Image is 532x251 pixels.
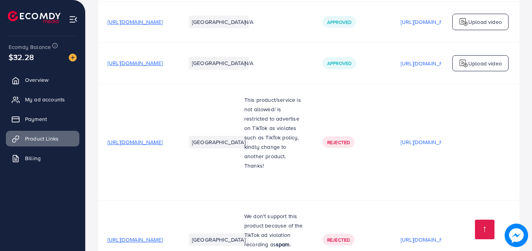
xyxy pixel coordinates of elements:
[468,17,502,27] p: Upload video
[401,17,456,27] p: [URL][DOMAIN_NAME]
[459,17,468,27] img: logo
[6,131,79,146] a: Product Links
[189,16,249,28] li: [GEOGRAPHIC_DATA]
[276,240,290,248] strong: spam
[69,54,77,61] img: image
[189,233,249,246] li: [GEOGRAPHIC_DATA]
[401,59,456,68] p: [URL][DOMAIN_NAME]
[107,236,163,244] span: [URL][DOMAIN_NAME]
[189,57,249,69] li: [GEOGRAPHIC_DATA]
[9,51,34,63] span: $32.28
[244,96,301,170] span: This product/service is not allowed/ is restricted to advertise on TikTok as violates such as Tik...
[6,111,79,127] a: Payment
[107,18,163,26] span: [URL][DOMAIN_NAME]
[6,150,79,166] a: Billing
[327,60,351,67] span: Approved
[327,237,350,243] span: Rejected
[6,72,79,88] a: Overview
[327,19,351,25] span: Approved
[25,115,47,123] span: Payment
[505,224,528,247] img: image
[8,11,61,23] img: logo
[107,138,163,146] span: [URL][DOMAIN_NAME]
[244,18,253,26] span: N/A
[9,43,51,51] span: Ecomdy Balance
[107,59,163,67] span: [URL][DOMAIN_NAME]
[6,92,79,107] a: My ad accounts
[468,59,502,68] p: Upload video
[244,59,253,67] span: N/A
[401,235,456,244] p: [URL][DOMAIN_NAME]
[25,135,59,143] span: Product Links
[327,139,350,146] span: Rejected
[25,76,48,84] span: Overview
[459,59,468,68] img: logo
[25,154,41,162] span: Billing
[401,137,456,147] p: [URL][DOMAIN_NAME]
[244,212,303,248] span: We don't support this product because of the TikTok ad violation recording as
[25,96,65,103] span: My ad accounts
[69,15,78,24] img: menu
[189,136,249,148] li: [GEOGRAPHIC_DATA]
